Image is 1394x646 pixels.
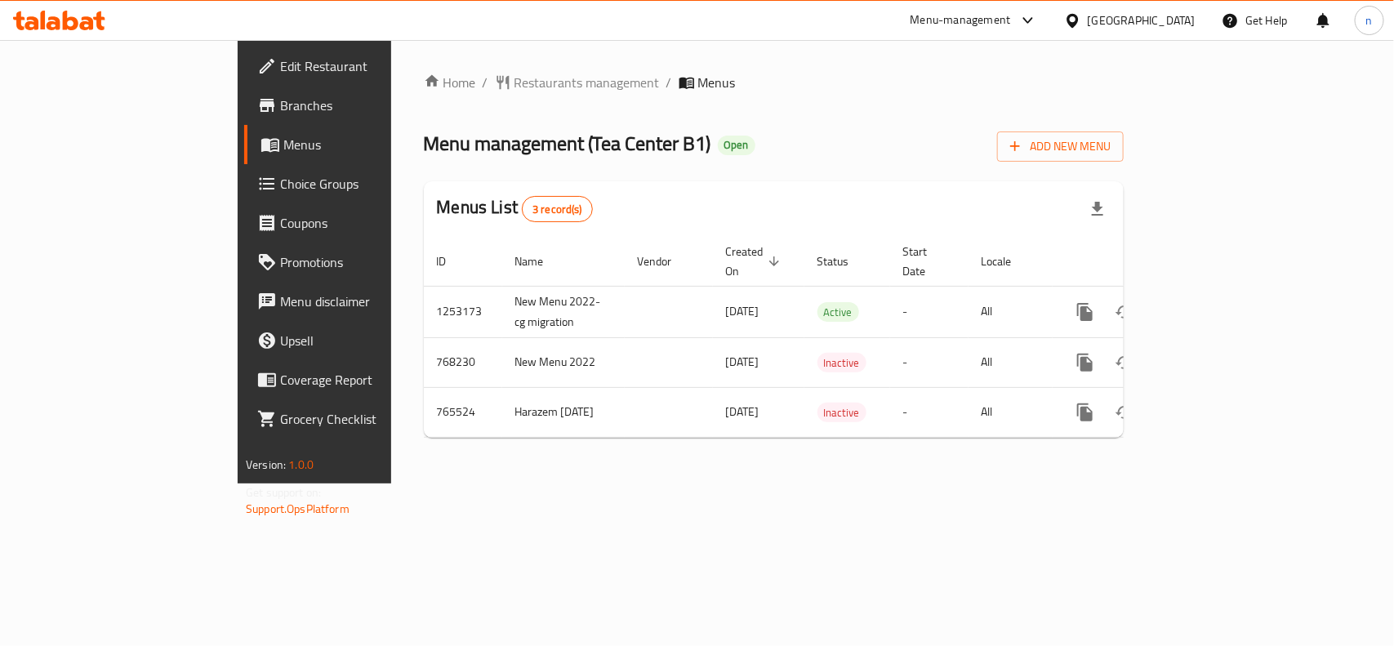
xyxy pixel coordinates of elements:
span: 1.0.0 [288,454,314,475]
span: 3 record(s) [523,202,592,217]
span: [DATE] [726,351,759,372]
button: Change Status [1105,292,1144,332]
h2: Menus List [437,195,593,222]
span: Inactive [817,354,866,372]
div: [GEOGRAPHIC_DATA] [1088,11,1196,29]
span: Menu management ( Tea Center B1 ) [424,125,711,162]
span: Upsell [280,331,457,350]
li: / [666,73,672,92]
span: Choice Groups [280,174,457,194]
td: New Menu 2022-cg migration [502,286,625,337]
button: Add New Menu [997,131,1124,162]
span: ID [437,252,468,271]
span: [DATE] [726,301,759,322]
table: enhanced table [424,237,1236,438]
a: Coupons [244,203,470,243]
a: Restaurants management [495,73,660,92]
span: Vendor [638,252,693,271]
span: Coverage Report [280,370,457,390]
td: New Menu 2022 [502,337,625,387]
div: Active [817,302,859,322]
span: Restaurants management [514,73,660,92]
td: All [969,337,1053,387]
button: more [1066,292,1105,332]
span: Status [817,252,871,271]
a: Support.OpsPlatform [246,498,350,519]
td: - [890,387,969,437]
a: Promotions [244,243,470,282]
span: Menus [698,73,736,92]
button: more [1066,343,1105,382]
button: more [1066,393,1105,432]
a: Upsell [244,321,470,360]
span: Locale [982,252,1033,271]
span: Open [718,138,755,152]
span: Edit Restaurant [280,56,457,76]
div: Open [718,136,755,155]
span: Name [515,252,565,271]
span: Active [817,303,859,322]
button: Change Status [1105,343,1144,382]
a: Branches [244,86,470,125]
a: Menu disclaimer [244,282,470,321]
td: - [890,286,969,337]
div: Inactive [817,353,866,372]
td: - [890,337,969,387]
span: Menus [283,135,457,154]
span: [DATE] [726,401,759,422]
span: n [1366,11,1373,29]
td: All [969,387,1053,437]
a: Menus [244,125,470,164]
span: Inactive [817,403,866,422]
div: Export file [1078,189,1117,229]
a: Coverage Report [244,360,470,399]
div: Total records count [522,196,593,222]
span: Coupons [280,213,457,233]
span: Grocery Checklist [280,409,457,429]
span: Created On [726,242,785,281]
a: Grocery Checklist [244,399,470,439]
span: Get support on: [246,482,321,503]
div: Inactive [817,403,866,422]
th: Actions [1053,237,1236,287]
span: Add New Menu [1010,136,1111,157]
li: / [483,73,488,92]
span: Start Date [903,242,949,281]
td: Harazem [DATE] [502,387,625,437]
a: Choice Groups [244,164,470,203]
a: Edit Restaurant [244,47,470,86]
span: Version: [246,454,286,475]
td: All [969,286,1053,337]
span: Promotions [280,252,457,272]
button: Change Status [1105,393,1144,432]
nav: breadcrumb [424,73,1124,92]
span: Menu disclaimer [280,292,457,311]
span: Branches [280,96,457,115]
div: Menu-management [911,11,1011,30]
